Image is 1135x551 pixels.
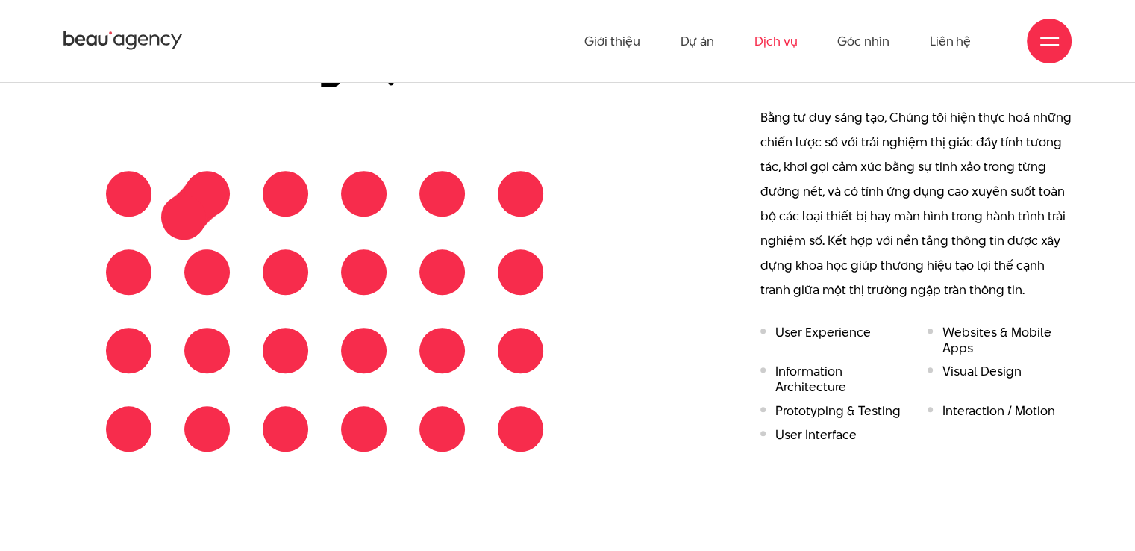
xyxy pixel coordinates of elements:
[760,364,905,395] li: Information Architecture
[760,325,905,356] li: User Experience
[760,403,905,419] li: Prototyping & Testing
[928,364,1072,395] li: Visual Design
[760,427,905,443] li: User Interface
[928,325,1072,356] li: Websites & Mobile Apps
[63,38,586,87] h2: Thiết kế trải n hiệm số
[760,105,1072,302] p: Bằng tư duy sáng tạo, Chúng tôi hiện thực hoá những chiến lược số với trải nghiệm thị giác đầy tí...
[928,403,1072,419] li: Interaction / Motion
